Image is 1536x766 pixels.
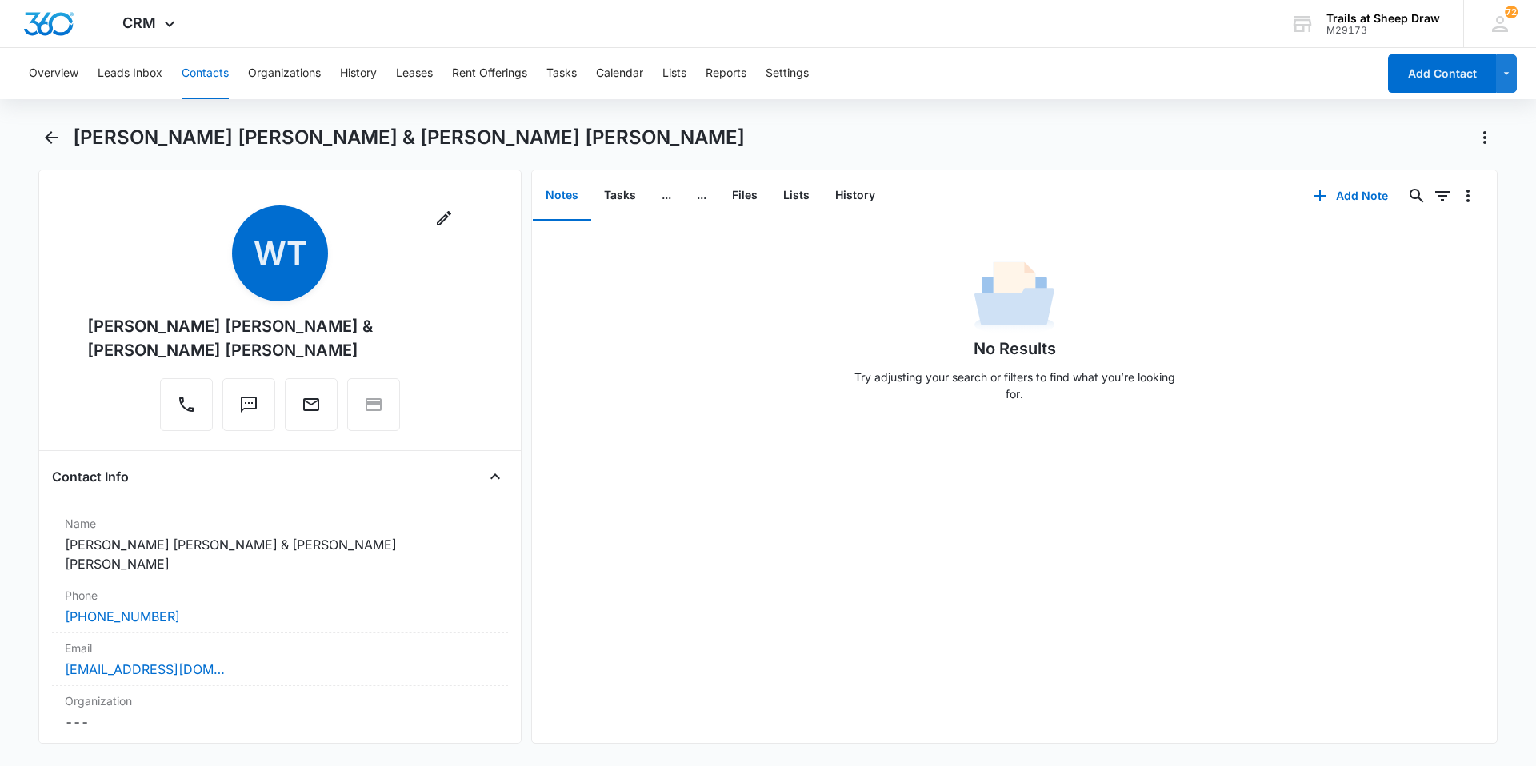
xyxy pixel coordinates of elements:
[340,48,377,99] button: History
[533,171,591,221] button: Notes
[65,607,180,626] a: [PHONE_NUMBER]
[52,509,508,580] div: Name[PERSON_NAME] [PERSON_NAME] & [PERSON_NAME] [PERSON_NAME]
[1298,177,1404,215] button: Add Note
[1388,54,1496,93] button: Add Contact
[160,378,213,431] button: Call
[452,48,527,99] button: Rent Offerings
[29,48,78,99] button: Overview
[285,403,338,417] a: Email
[684,171,719,221] button: ...
[766,48,809,99] button: Settings
[38,125,63,150] button: Back
[122,14,156,31] span: CRM
[1455,183,1481,209] button: Overflow Menu
[662,48,686,99] button: Lists
[52,467,129,486] h4: Contact Info
[87,314,473,362] div: [PERSON_NAME] [PERSON_NAME] & [PERSON_NAME] [PERSON_NAME]
[596,48,643,99] button: Calendar
[1326,12,1440,25] div: account name
[98,48,162,99] button: Leads Inbox
[65,535,495,573] dd: [PERSON_NAME] [PERSON_NAME] & [PERSON_NAME] [PERSON_NAME]
[649,171,684,221] button: ...
[65,660,225,679] a: [EMAIL_ADDRESS][DOMAIN_NAME]
[65,712,495,732] dd: ---
[232,205,328,301] span: WT
[222,403,275,417] a: Text
[52,580,508,633] div: Phone[PHONE_NUMBER]
[160,403,213,417] a: Call
[248,48,321,99] button: Organizations
[1505,6,1518,18] span: 72
[974,337,1056,361] h1: No Results
[1505,6,1518,18] div: notifications count
[65,640,495,656] label: Email
[65,587,495,604] label: Phone
[591,171,649,221] button: Tasks
[73,126,745,150] h1: [PERSON_NAME] [PERSON_NAME] & [PERSON_NAME] [PERSON_NAME]
[65,515,495,532] label: Name
[1404,183,1430,209] button: Search...
[52,633,508,686] div: Email[EMAIL_ADDRESS][DOMAIN_NAME]
[770,171,822,221] button: Lists
[1326,25,1440,36] div: account id
[846,369,1182,402] p: Try adjusting your search or filters to find what you’re looking for.
[719,171,770,221] button: Files
[52,686,508,738] div: Organization---
[1472,125,1498,150] button: Actions
[65,692,495,709] label: Organization
[285,378,338,431] button: Email
[222,378,275,431] button: Text
[822,171,888,221] button: History
[1430,183,1455,209] button: Filters
[974,257,1054,337] img: No Data
[396,48,433,99] button: Leases
[546,48,577,99] button: Tasks
[706,48,746,99] button: Reports
[482,464,508,489] button: Close
[182,48,229,99] button: Contacts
